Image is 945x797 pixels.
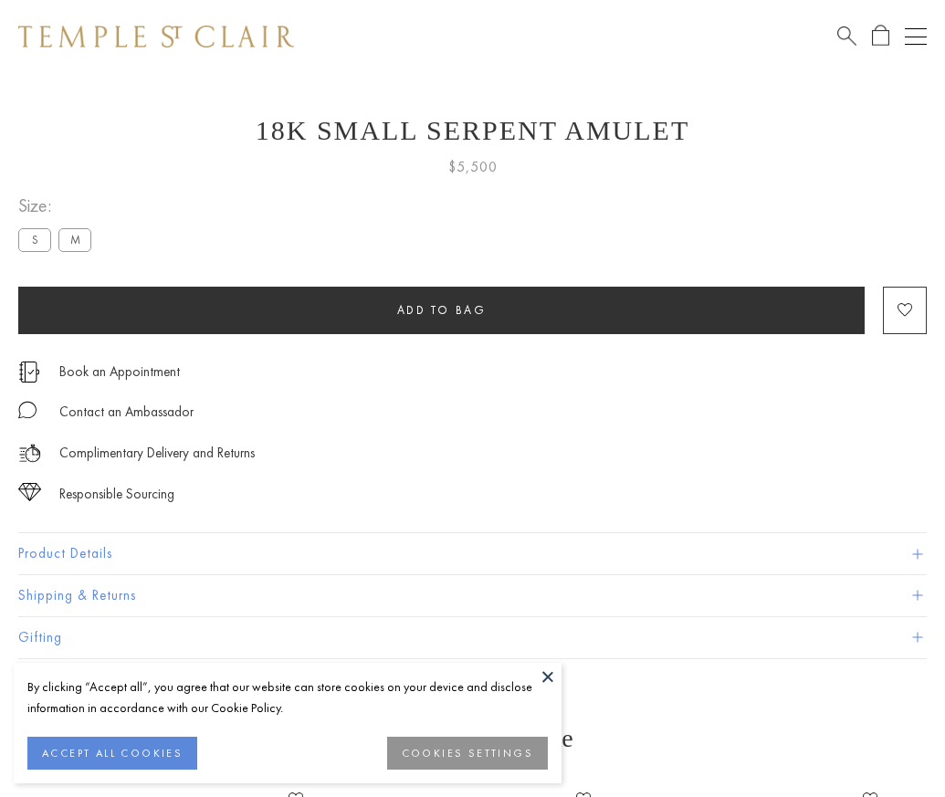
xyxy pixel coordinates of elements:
[27,676,548,718] div: By clicking “Accept all”, you agree that our website can store cookies on your device and disclos...
[59,362,180,382] a: Book an Appointment
[18,287,865,334] button: Add to bag
[905,26,927,47] button: Open navigation
[27,737,197,770] button: ACCEPT ALL COOKIES
[18,115,927,146] h1: 18K Small Serpent Amulet
[837,25,856,47] a: Search
[58,228,91,251] label: M
[397,302,487,318] span: Add to bag
[18,401,37,419] img: MessageIcon-01_2.svg
[18,617,927,658] button: Gifting
[18,442,41,465] img: icon_delivery.svg
[18,575,927,616] button: Shipping & Returns
[18,533,927,574] button: Product Details
[18,362,40,383] img: icon_appointment.svg
[18,483,41,501] img: icon_sourcing.svg
[59,401,194,424] div: Contact an Ambassador
[387,737,548,770] button: COOKIES SETTINGS
[872,25,889,47] a: Open Shopping Bag
[18,191,99,221] span: Size:
[59,442,255,465] p: Complimentary Delivery and Returns
[59,483,174,506] div: Responsible Sourcing
[18,26,294,47] img: Temple St. Clair
[18,228,51,251] label: S
[448,155,498,179] span: $5,500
